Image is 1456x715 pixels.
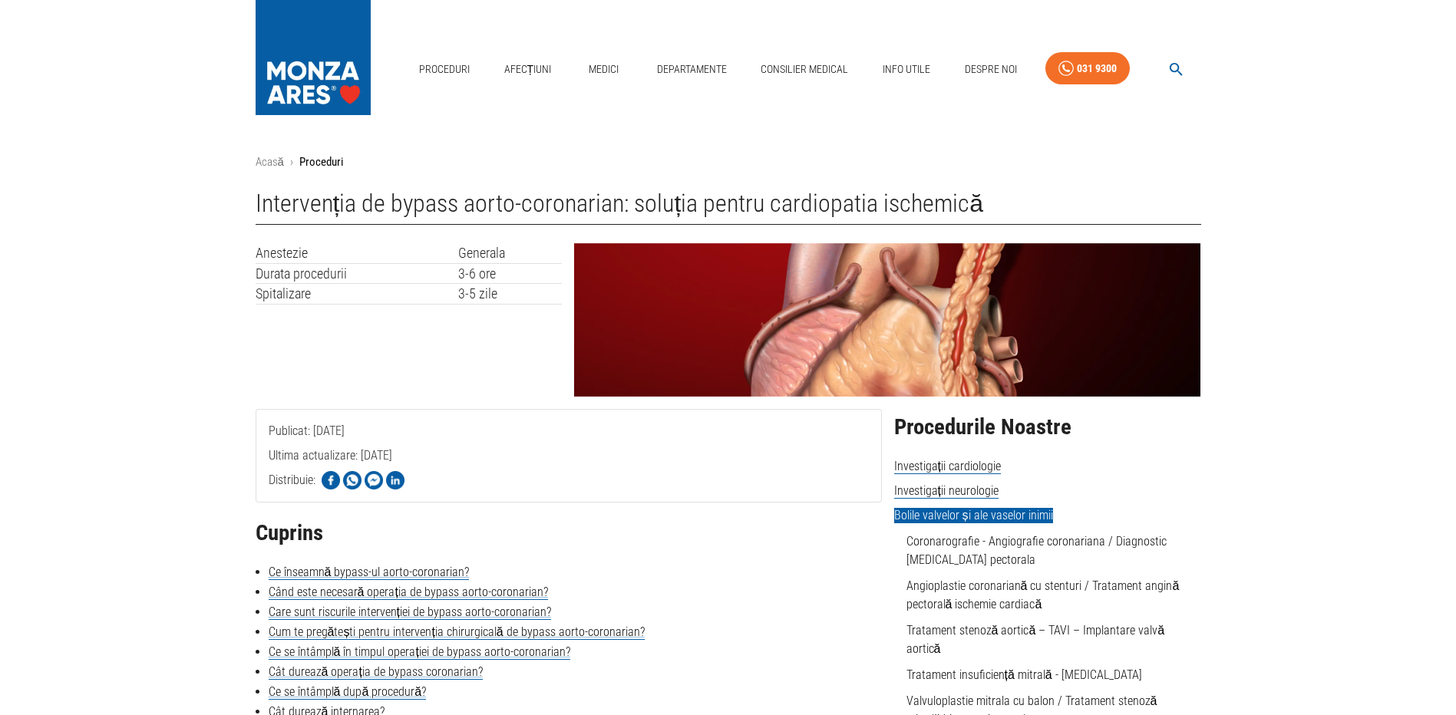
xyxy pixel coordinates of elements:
div: 031 9300 [1077,59,1117,78]
p: Distribuie: [269,471,315,489]
a: Medici [579,54,629,85]
span: Investigații cardiologie [894,459,1001,474]
a: Angioplastie coronariană cu stenturi / Tratament angină pectorală ischemie cardiacă [906,578,1180,611]
h2: Cuprins [256,521,882,545]
a: Ce se întâmplă după procedură? [269,684,427,700]
img: Share on Facebook [322,471,340,489]
a: Info Utile [877,54,936,85]
nav: breadcrumb [256,153,1201,171]
a: Proceduri [413,54,476,85]
a: Departamente [651,54,733,85]
p: Proceduri [299,153,343,171]
a: Coronarografie - Angiografie coronariana / Diagnostic [MEDICAL_DATA] pectorala [906,534,1167,567]
td: Anestezie [256,243,458,263]
a: Consilier Medical [754,54,854,85]
h1: Intervenția de bypass aorto-coronarian: soluția pentru cardiopatia ischemică [256,189,1201,225]
h2: Procedurile Noastre [894,415,1201,440]
a: 031 9300 [1045,52,1130,85]
img: Interventia de bypass aorto-coronarian pentru cardiopatia ischemica | Monza Ares [574,243,1200,397]
li: › [290,153,293,171]
a: Tratament insuficiență mitrală - [MEDICAL_DATA] [906,667,1142,682]
a: Ce se întâmplă în timpul operației de bypass aorto-coronarian? [269,644,570,660]
a: Despre Noi [959,54,1023,85]
td: Spitalizare [256,284,458,305]
a: Acasă [256,155,284,169]
img: Share on LinkedIn [386,471,404,489]
a: Cum te pregătești pentru intervenția chirurgicală de bypass aorto-coronarian? [269,624,645,640]
a: Care sunt riscurile intervenției de bypass aorto-coronarian? [269,605,551,620]
span: Investigații neurologie [894,483,999,499]
a: Cât durează operația de bypass coronarian? [269,664,483,680]
a: Când este necesară operația de bypass aorto-coronarian? [269,585,548,600]
span: Ultima actualizare: [DATE] [269,448,392,524]
img: Share on Facebook Messenger [365,471,383,489]
td: Generala [458,243,563,263]
a: Ce înseamnă bypass-ul aorto-coronarian? [269,565,470,580]
a: Tratament stenoză aortică – TAVI – Implantare valvă aortică [906,623,1165,656]
span: Bolile valvelor și ale vaselor inimii [894,508,1053,523]
img: Share on WhatsApp [343,471,362,489]
td: 3-5 zile [458,284,563,305]
td: 3-6 ore [458,263,563,284]
a: Afecțiuni [498,54,558,85]
td: Durata procedurii [256,263,458,284]
span: Publicat: [DATE] [269,423,345,499]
